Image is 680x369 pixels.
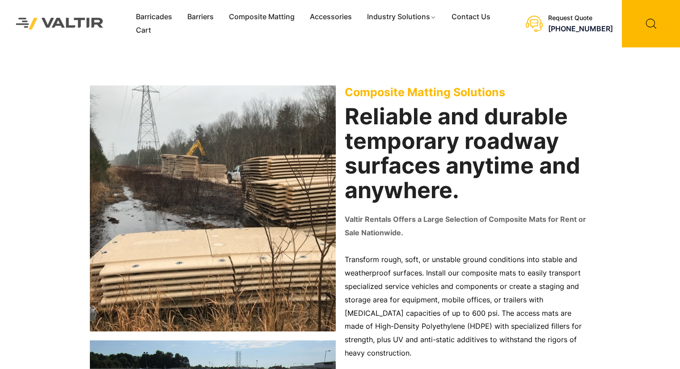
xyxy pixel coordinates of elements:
[302,10,359,24] a: Accessories
[180,10,221,24] a: Barriers
[345,85,591,99] p: Composite Matting Solutions
[221,10,302,24] a: Composite Matting
[128,24,159,37] a: Cart
[345,213,591,240] p: Valtir Rentals Offers a Large Selection of Composite Mats for Rent or Sale Nationwide.
[359,10,444,24] a: Industry Solutions
[548,24,613,33] a: [PHONE_NUMBER]
[128,10,180,24] a: Barricades
[345,104,591,203] h2: Reliable and durable temporary roadway surfaces anytime and anywhere.
[345,253,591,360] p: Transform rough, soft, or unstable ground conditions into stable and weatherproof surfaces. Insta...
[548,14,613,22] div: Request Quote
[444,10,498,24] a: Contact Us
[7,8,113,38] img: Valtir Rentals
